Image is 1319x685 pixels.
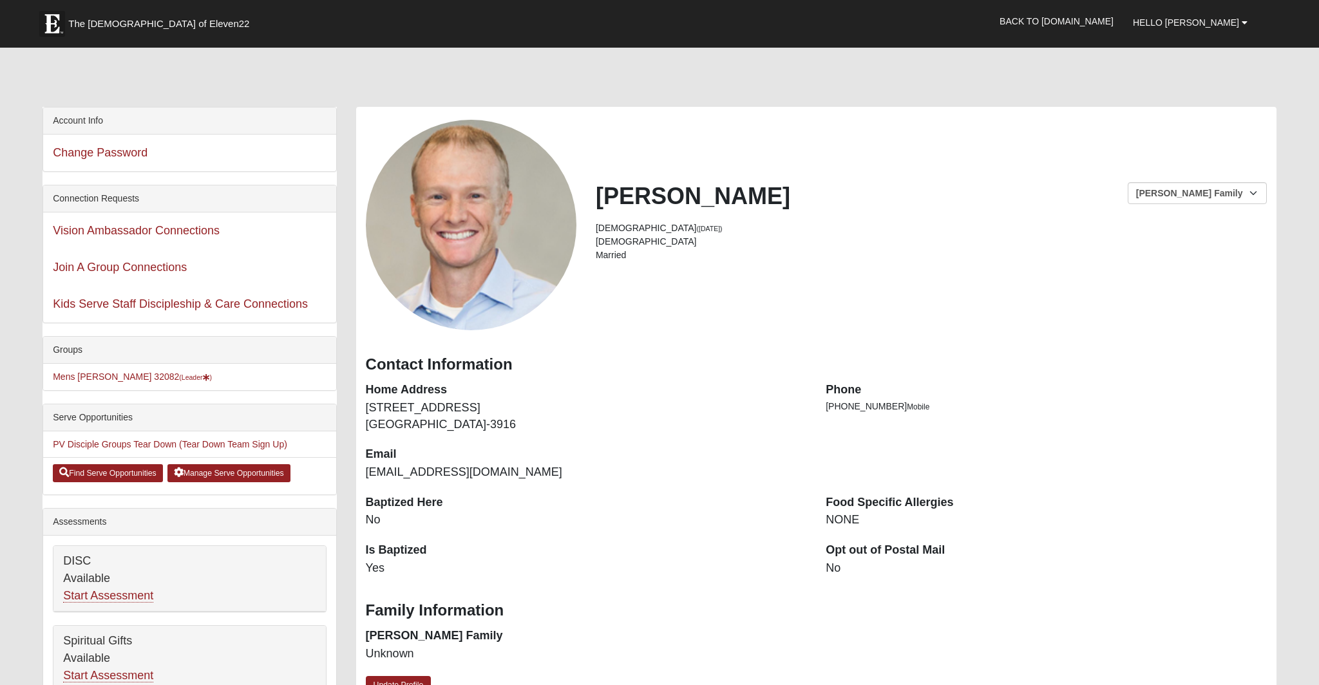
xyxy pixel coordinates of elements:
[366,382,807,399] dt: Home Address
[366,560,807,577] dd: Yes
[826,400,1267,413] li: [PHONE_NUMBER]
[1133,17,1239,28] span: Hello [PERSON_NAME]
[53,464,163,482] a: Find Serve Opportunities
[43,108,336,135] div: Account Info
[53,371,212,382] a: Mens [PERSON_NAME] 32082(Leader)
[596,221,1267,235] li: [DEMOGRAPHIC_DATA]
[43,185,336,212] div: Connection Requests
[366,512,807,529] dd: No
[697,225,723,232] small: ([DATE])
[990,5,1123,37] a: Back to [DOMAIN_NAME]
[53,261,187,274] a: Join A Group Connections
[826,512,1267,529] dd: NONE
[179,373,212,381] small: (Leader )
[596,249,1267,262] li: Married
[366,601,1267,620] h3: Family Information
[366,646,807,662] dd: Unknown
[366,120,576,330] a: View Fullsize Photo
[826,560,1267,577] dd: No
[366,628,807,644] dt: [PERSON_NAME] Family
[366,400,807,433] dd: [STREET_ADDRESS] [GEOGRAPHIC_DATA]-3916
[53,439,287,449] a: PV Disciple Groups Tear Down (Tear Down Team Sign Up)
[366,494,807,511] dt: Baptized Here
[826,494,1267,511] dt: Food Specific Allergies
[43,337,336,364] div: Groups
[596,182,1267,210] h2: [PERSON_NAME]
[366,446,807,463] dt: Email
[826,542,1267,559] dt: Opt out of Postal Mail
[366,355,1267,374] h3: Contact Information
[167,464,290,482] a: Manage Serve Opportunities
[366,464,807,481] dd: [EMAIL_ADDRESS][DOMAIN_NAME]
[43,509,336,536] div: Assessments
[53,224,220,237] a: Vision Ambassador Connections
[596,235,1267,249] li: [DEMOGRAPHIC_DATA]
[53,297,308,310] a: Kids Serve Staff Discipleship & Care Connections
[366,542,807,559] dt: Is Baptized
[53,546,325,612] div: DISC Available
[63,669,153,682] a: Start Assessment
[68,17,249,30] span: The [DEMOGRAPHIC_DATA] of Eleven22
[43,404,336,431] div: Serve Opportunities
[1123,6,1257,39] a: Hello [PERSON_NAME]
[33,5,290,37] a: The [DEMOGRAPHIC_DATA] of Eleven22
[53,146,147,159] a: Change Password
[63,589,153,603] a: Start Assessment
[39,11,65,37] img: Eleven22 logo
[826,382,1267,399] dt: Phone
[907,402,929,411] span: Mobile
